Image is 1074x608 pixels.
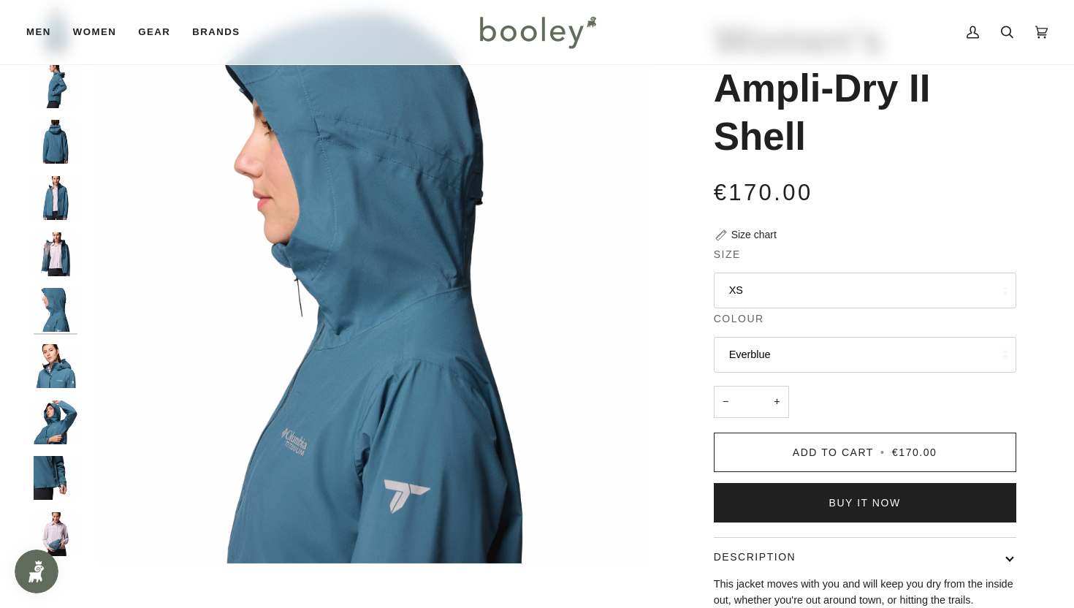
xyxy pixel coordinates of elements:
[26,25,51,39] span: Men
[892,446,937,458] span: €170.00
[34,176,77,220] img: Columbia Women's Ampli-Dry II Shell Everblue - Booley Galway
[877,446,888,458] span: •
[34,288,77,332] img: Columbia Women's Ampli-Dry II Shell Everblue - Booley Galway
[765,386,788,419] button: +
[34,232,77,276] img: Columbia Women's Ampli-Dry II Shell Everblue - Booley Galway
[473,11,601,53] img: Booley
[192,25,240,39] span: Brands
[34,120,77,164] img: Columbia Women's Ampli-Dry II Shell Everblue - Booley Galway
[714,247,741,262] span: Size
[34,344,77,388] img: Columbia Women's Ampli-Dry II Shell Everblue - Booley Galway
[714,386,737,419] button: −
[714,577,1016,608] p: This jacket moves with you and will keep you dry from the inside out, whether you're out around t...
[714,180,813,205] span: €170.00
[73,25,116,39] span: Women
[714,433,1016,472] button: Add to Cart • €170.00
[138,25,170,39] span: Gear
[34,456,77,500] img: Columbia Women's Ampli-Dry II Shell Everblue - Booley Galway
[714,311,764,327] span: Colour
[34,400,77,444] img: Columbia Women's Ampli-Dry II Shell Everblue - Booley Galway
[34,64,77,108] img: Columbia Women's Ampli-Dry II Shell Everblue - Booley Galway
[714,386,789,419] input: Quantity
[15,550,58,593] iframe: Button to open loyalty program pop-up
[714,538,1016,577] button: Description
[714,16,1005,161] h1: Women's Ampli-Dry II Shell
[714,483,1016,522] button: Buy it now
[714,273,1016,308] button: XS
[731,227,777,243] div: Size chart
[714,337,1016,373] button: Everblue
[793,446,874,458] span: Add to Cart
[34,512,77,556] img: Columbia Women's Ampli-Dry II Shell Everblue - Booley Galway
